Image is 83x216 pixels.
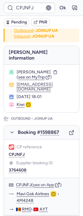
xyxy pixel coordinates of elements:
input: PNR Reference [4,2,55,13]
button: 4M4248 [17,198,34,203]
a: Mavi Gok Airlines [17,191,49,197]
button: 1598867 [40,130,59,135]
div: • [17,191,74,203]
span: JOINUP UA [33,116,53,122]
button: Inbound [14,34,30,39]
span: AYT [40,207,48,212]
button: CPJNFJ [16,182,31,188]
span: RMO [22,207,32,212]
span: Supplier booking ID [16,161,53,165]
div: ( ) [16,182,74,188]
span: Kiwi [17,102,24,107]
div: - [16,207,74,212]
span: [PERSON_NAME] [17,69,51,75]
button: Outbound [14,28,33,33]
button: [EMAIL_ADDRESS][DOMAIN_NAME] [17,82,74,92]
h4: [PERSON_NAME] information [4,46,79,65]
button: 3764608 [9,168,27,173]
span: PNR [39,20,47,25]
button: see on App [33,183,54,187]
span: CP reference [17,145,42,150]
b: : JOINUP UA [30,34,54,39]
span: Booking # [18,130,59,135]
button: (see on MyTrip) [17,75,52,80]
figure: 1L airline logo [9,144,14,150]
p: Outbound • [11,116,53,122]
span: Pending [11,20,27,25]
button: PNR [31,18,49,26]
b: : JOINUP UA [33,28,58,33]
figure: 4M airline logo [9,191,14,197]
div: [DATE] 18:01 [17,94,74,100]
button: CPJNFJ [9,152,25,157]
button: Pending [4,18,29,26]
span: see on MyTrip [18,75,45,80]
button: Ok [58,3,67,13]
